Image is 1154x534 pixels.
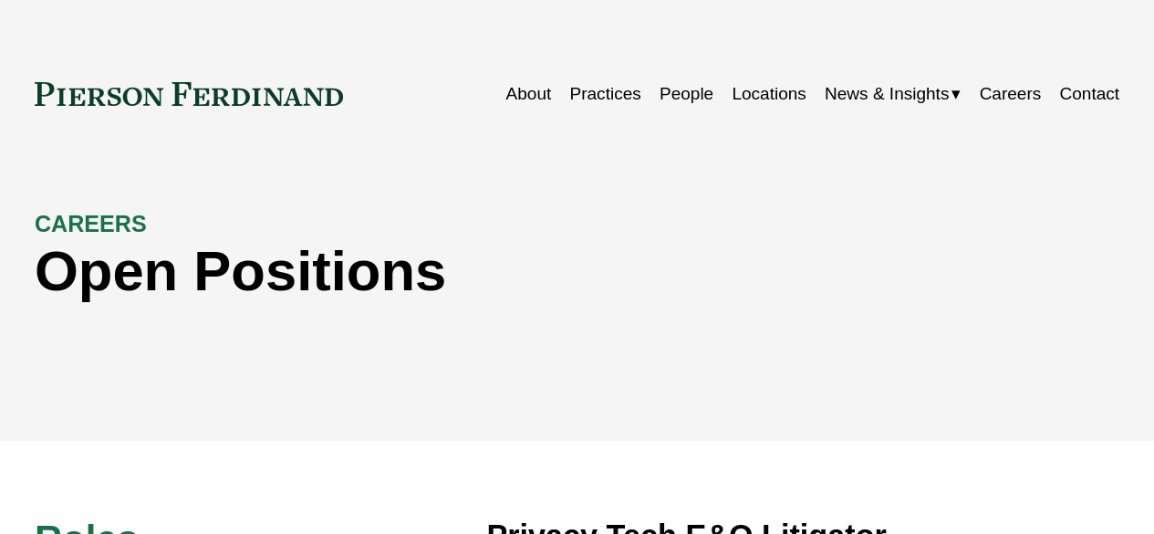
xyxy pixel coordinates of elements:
[825,77,961,111] a: folder dropdown
[980,77,1042,111] a: Careers
[732,77,806,111] a: Locations
[506,77,552,111] a: About
[35,211,147,236] strong: CAREERS
[35,239,848,303] h1: Open Positions
[825,79,949,110] span: News & Insights
[1060,77,1120,111] a: Contact
[570,77,641,111] a: Practices
[660,77,713,111] a: People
